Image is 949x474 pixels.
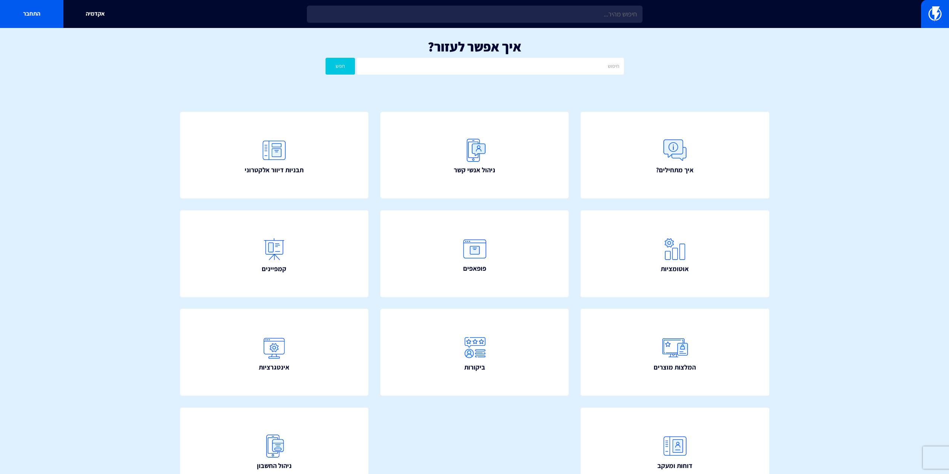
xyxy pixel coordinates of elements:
span: קמפיינים [262,264,286,274]
button: חפש [326,58,355,75]
span: דוחות ומעקב [657,461,692,471]
a: ניהול אנשי קשר [380,112,569,199]
a: ביקורות [380,309,569,396]
a: אוטומציות [581,210,769,297]
a: תבניות דיוור אלקטרוני [180,112,369,199]
input: חיפוש מהיר... [307,6,642,23]
span: ביקורות [464,362,485,372]
span: איך מתחילים? [656,165,694,175]
input: חיפוש [357,58,623,75]
span: תבניות דיוור אלקטרוני [245,165,304,175]
span: ניהול אנשי קשר [454,165,495,175]
h1: איך אפשר לעזור? [11,39,938,54]
span: אינטגרציות [259,362,289,372]
a: אינטגרציות [180,309,369,396]
a: איך מתחילים? [581,112,769,199]
span: המלצות מוצרים [654,362,696,372]
a: קמפיינים [180,210,369,297]
span: פופאפים [463,264,486,273]
span: אוטומציות [661,264,689,274]
a: המלצות מוצרים [581,309,769,396]
a: פופאפים [380,210,569,297]
span: ניהול החשבון [257,461,292,471]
